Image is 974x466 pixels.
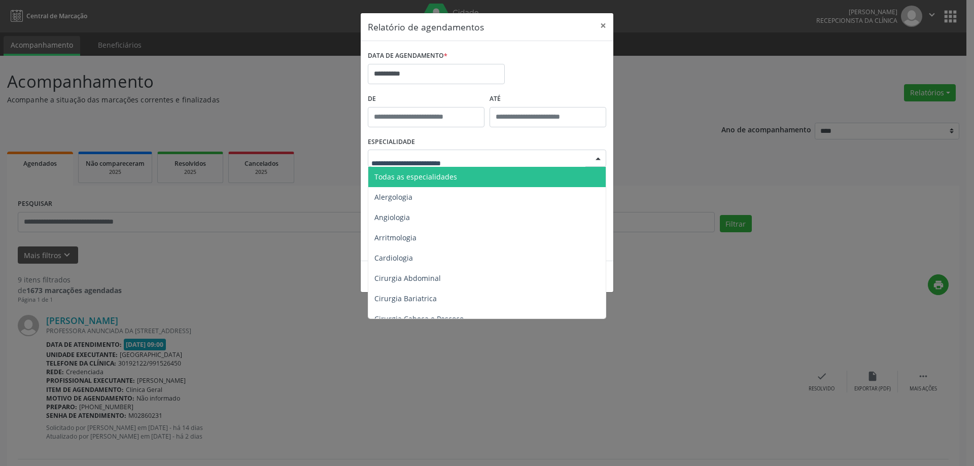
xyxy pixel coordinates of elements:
label: DATA DE AGENDAMENTO [368,48,447,64]
span: Alergologia [374,192,412,202]
span: Arritmologia [374,233,416,242]
span: Cirurgia Cabeça e Pescoço [374,314,464,324]
label: De [368,91,484,107]
span: Cirurgia Abdominal [374,273,441,283]
span: Cardiologia [374,253,413,263]
span: Angiologia [374,212,410,222]
span: Cirurgia Bariatrica [374,294,437,303]
button: Close [593,13,613,38]
h5: Relatório de agendamentos [368,20,484,33]
span: Todas as especialidades [374,172,457,182]
label: ESPECIALIDADE [368,134,415,150]
label: ATÉ [490,91,606,107]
